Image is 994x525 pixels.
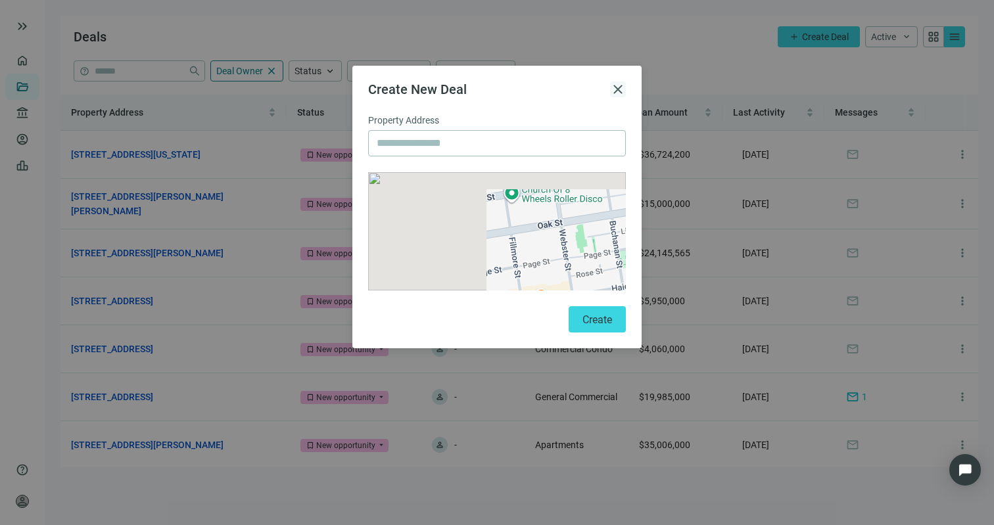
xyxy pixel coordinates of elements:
span: Create New Deal [368,81,467,97]
div: Open Intercom Messenger [949,454,981,486]
button: close [610,81,626,97]
span: Property Address [368,113,439,127]
button: Create [569,306,626,332]
span: Create [582,313,612,326]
